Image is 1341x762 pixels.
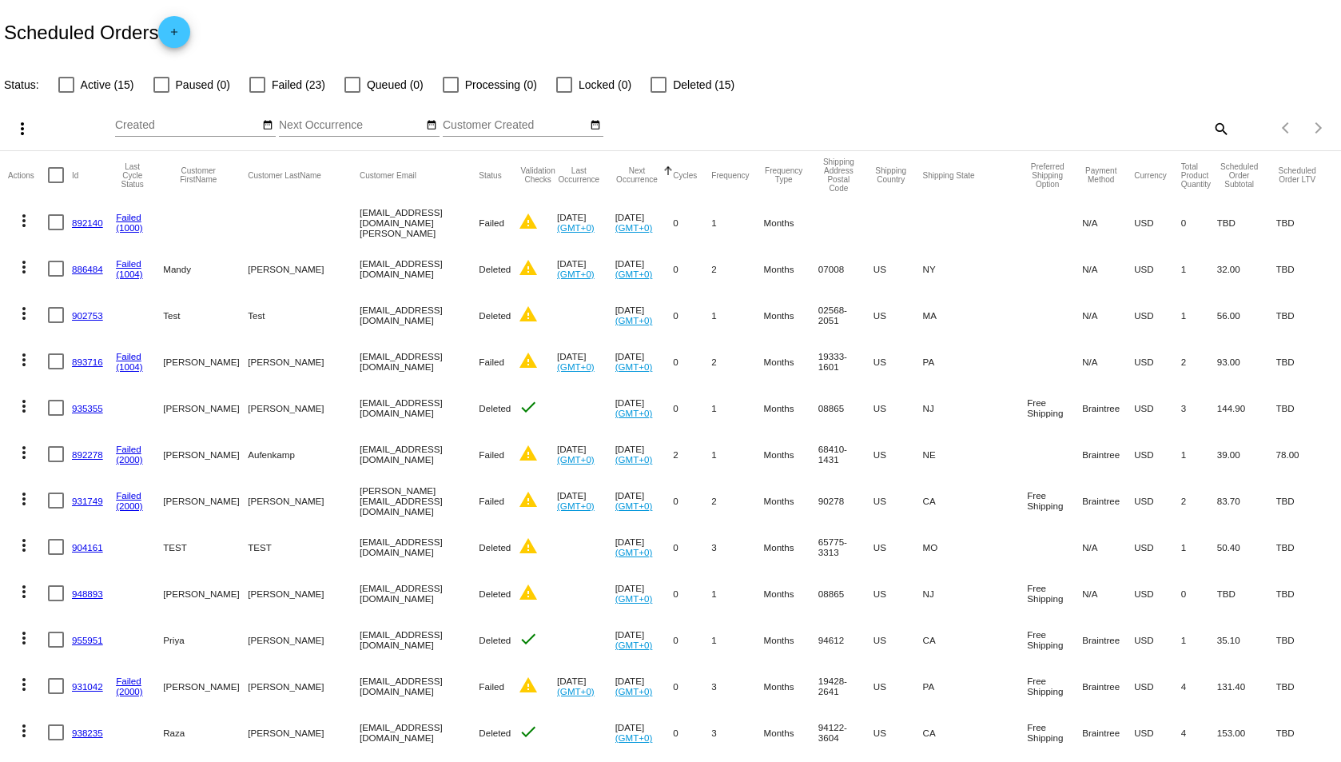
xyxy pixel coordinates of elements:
[163,431,248,477] mat-cell: [PERSON_NAME]
[13,119,32,138] mat-icon: more_vert
[1181,151,1217,199] mat-header-cell: Total Product Quantity
[764,199,818,245] mat-cell: Months
[923,709,1028,756] mat-cell: CA
[673,292,711,338] mat-cell: 0
[14,257,34,277] mat-icon: more_vert
[1217,663,1276,709] mat-cell: 131.40
[72,635,103,645] a: 955951
[818,158,859,193] button: Change sorting for ShippingPostcode
[72,588,103,599] a: 948893
[4,78,39,91] span: Status:
[116,490,141,501] a: Failed
[764,338,818,385] mat-cell: Months
[764,663,818,709] mat-cell: Months
[873,616,923,663] mat-cell: US
[873,292,923,338] mat-cell: US
[557,199,615,245] mat-cell: [DATE]
[557,361,595,372] a: (GMT+0)
[590,119,601,132] mat-icon: date_range
[248,385,360,431] mat-cell: [PERSON_NAME]
[673,709,711,756] mat-cell: 0
[479,496,504,506] span: Failed
[711,663,763,709] mat-cell: 3
[711,431,763,477] mat-cell: 1
[873,166,909,184] button: Change sorting for ShippingCountry
[923,431,1028,477] mat-cell: NE
[1276,709,1333,756] mat-cell: TBD
[1271,112,1303,144] button: Previous page
[519,444,538,463] mat-icon: warning
[1303,112,1335,144] button: Next page
[615,385,674,431] mat-cell: [DATE]
[72,357,103,367] a: 893716
[72,496,103,506] a: 931749
[262,119,273,132] mat-icon: date_range
[711,245,763,292] mat-cell: 2
[1082,663,1134,709] mat-cell: Braintree
[14,350,34,369] mat-icon: more_vert
[479,449,504,460] span: Failed
[673,477,711,524] mat-cell: 0
[711,570,763,616] mat-cell: 1
[923,245,1028,292] mat-cell: NY
[764,616,818,663] mat-cell: Months
[1082,385,1134,431] mat-cell: Braintree
[1181,292,1217,338] mat-cell: 1
[479,310,511,321] span: Deleted
[673,245,711,292] mat-cell: 0
[116,686,143,696] a: (2000)
[673,616,711,663] mat-cell: 0
[923,170,975,180] button: Change sorting for ShippingState
[163,524,248,570] mat-cell: TEST
[818,663,873,709] mat-cell: 19428-2641
[72,403,103,413] a: 935355
[176,75,230,94] span: Paused (0)
[1134,709,1181,756] mat-cell: USD
[764,166,804,184] button: Change sorting for FrequencyType
[72,310,103,321] a: 902753
[479,403,511,413] span: Deleted
[557,431,615,477] mat-cell: [DATE]
[1134,338,1181,385] mat-cell: USD
[615,338,674,385] mat-cell: [DATE]
[615,709,674,756] mat-cell: [DATE]
[1217,162,1262,189] button: Change sorting for Subtotal
[818,245,873,292] mat-cell: 07008
[360,477,479,524] mat-cell: [PERSON_NAME][EMAIL_ADDRESS][DOMAIN_NAME]
[1276,292,1333,338] mat-cell: TBD
[923,292,1028,338] mat-cell: MA
[163,245,248,292] mat-cell: Mandy
[116,351,141,361] a: Failed
[81,75,134,94] span: Active (15)
[673,524,711,570] mat-cell: 0
[1082,431,1134,477] mat-cell: Braintree
[711,477,763,524] mat-cell: 2
[764,292,818,338] mat-cell: Months
[873,431,923,477] mat-cell: US
[426,119,437,132] mat-icon: date_range
[116,444,141,454] a: Failed
[557,338,615,385] mat-cell: [DATE]
[615,686,653,696] a: (GMT+0)
[72,728,103,738] a: 938235
[1134,292,1181,338] mat-cell: USD
[1276,663,1333,709] mat-cell: TBD
[1027,385,1082,431] mat-cell: Free Shipping
[1181,709,1217,756] mat-cell: 4
[1082,338,1134,385] mat-cell: N/A
[248,616,360,663] mat-cell: [PERSON_NAME]
[873,477,923,524] mat-cell: US
[360,663,479,709] mat-cell: [EMAIL_ADDRESS][DOMAIN_NAME]
[279,119,423,132] input: Next Occurrence
[923,338,1028,385] mat-cell: PA
[116,258,141,269] a: Failed
[1082,245,1134,292] mat-cell: N/A
[1082,292,1134,338] mat-cell: N/A
[72,264,103,274] a: 886484
[1082,166,1120,184] button: Change sorting for PaymentMethod.Type
[557,477,615,524] mat-cell: [DATE]
[14,582,34,601] mat-icon: more_vert
[1181,663,1217,709] mat-cell: 4
[923,524,1028,570] mat-cell: MO
[1134,245,1181,292] mat-cell: USD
